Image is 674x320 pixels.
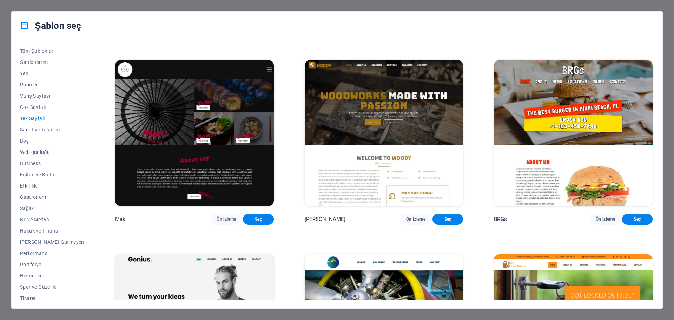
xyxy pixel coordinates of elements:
[305,216,346,223] p: [PERSON_NAME]
[20,116,84,121] span: Tek Sayfalı
[20,146,84,158] button: Web günlüğü
[20,248,84,259] button: Performans
[20,20,81,31] h4: Şablon seç
[20,295,84,301] span: Ticaret
[115,60,274,206] img: Maki
[20,149,84,155] span: Web günlüğü
[20,161,84,166] span: Business
[115,216,127,223] p: Maki
[20,191,84,203] button: Gastronomi
[20,45,84,57] button: Tüm Şablonlar
[20,124,84,135] button: Sanat ve Tasarım
[596,216,615,222] span: Ön izleme
[20,281,84,293] button: Spor ve Güzellik
[20,82,84,87] span: Popüler
[20,250,84,256] span: Performans
[20,79,84,90] button: Popüler
[20,138,84,144] span: Boş
[305,60,463,206] img: Woody
[20,68,84,79] button: Yeni
[20,293,84,304] button: Ticaret
[628,216,647,222] span: Seç
[20,135,84,146] button: Boş
[20,90,84,102] button: Varış Sayfası
[20,169,84,180] button: Eğitim ve Kültür
[494,216,507,223] p: BRGs
[20,48,84,54] span: Tüm Şablonlar
[494,60,653,206] img: BRGs
[438,216,457,222] span: Seç
[20,194,84,200] span: Gastronomi
[20,203,84,214] button: Sağlık
[20,180,84,191] button: Etkinlik
[20,158,84,169] button: Business
[20,205,84,211] span: Sağlık
[622,214,653,225] button: Seç
[20,104,84,110] span: Çok Sayfalı
[20,102,84,113] button: Çok Sayfalı
[20,93,84,99] span: Varış Sayfası
[20,214,84,225] button: BT ve Medya
[20,113,84,124] button: Tek Sayfalı
[249,216,268,222] span: Seç
[20,172,84,177] span: Eğitim ve Kültür
[20,228,84,234] span: Hukuk ve Finans
[20,262,84,267] span: Portfolyo
[432,214,463,225] button: Seç
[20,236,84,248] button: [PERSON_NAME] Gütmeyen
[20,71,84,76] span: Yeni
[20,225,84,236] button: Hukuk ve Finans
[20,259,84,270] button: Portfolyo
[20,270,84,281] button: Hizmetler
[590,214,621,225] button: Ön izleme
[20,239,84,245] span: [PERSON_NAME] Gütmeyen
[20,284,84,290] span: Spor ve Güzellik
[217,216,236,222] span: Ön izleme
[401,214,431,225] button: Ön izleme
[20,217,84,222] span: BT ve Medya
[20,273,84,279] span: Hizmetler
[406,216,425,222] span: Ön izleme
[20,183,84,189] span: Etkinlik
[243,214,273,225] button: Seç
[20,59,84,65] span: Şablonlarım
[211,214,242,225] button: Ön izleme
[20,127,84,132] span: Sanat ve Tasarım
[20,57,84,68] button: Şablonlarım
